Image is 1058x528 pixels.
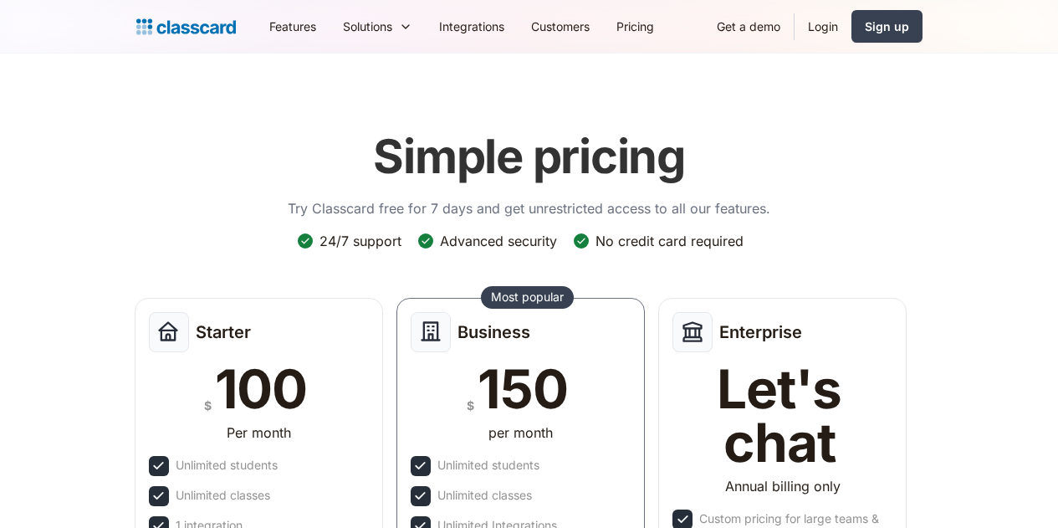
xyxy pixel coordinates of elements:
[215,362,307,416] div: 100
[703,8,794,45] a: Get a demo
[603,8,667,45] a: Pricing
[672,362,886,469] div: Let's chat
[719,322,802,342] h2: Enterprise
[478,362,567,416] div: 150
[440,232,557,250] div: Advanced security
[795,8,851,45] a: Login
[330,8,426,45] div: Solutions
[227,423,291,443] div: Per month
[491,289,564,305] div: Most popular
[319,232,401,250] div: 24/7 support
[426,8,518,45] a: Integrations
[204,395,212,416] div: $
[595,232,744,250] div: No credit card required
[865,18,909,35] div: Sign up
[518,8,603,45] a: Customers
[136,15,236,38] a: home
[467,395,474,416] div: $
[725,476,841,496] div: Annual billing only
[343,18,392,35] div: Solutions
[176,486,270,505] div: Unlimited classes
[288,198,770,218] p: Try Classcard free for 7 days and get unrestricted access to all our features.
[457,322,530,342] h2: Business
[851,10,923,43] a: Sign up
[437,456,539,474] div: Unlimited students
[176,456,278,474] div: Unlimited students
[488,423,553,443] div: per month
[196,322,251,342] h2: Starter
[373,129,685,185] h1: Simple pricing
[256,8,330,45] a: Features
[437,486,532,505] div: Unlimited classes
